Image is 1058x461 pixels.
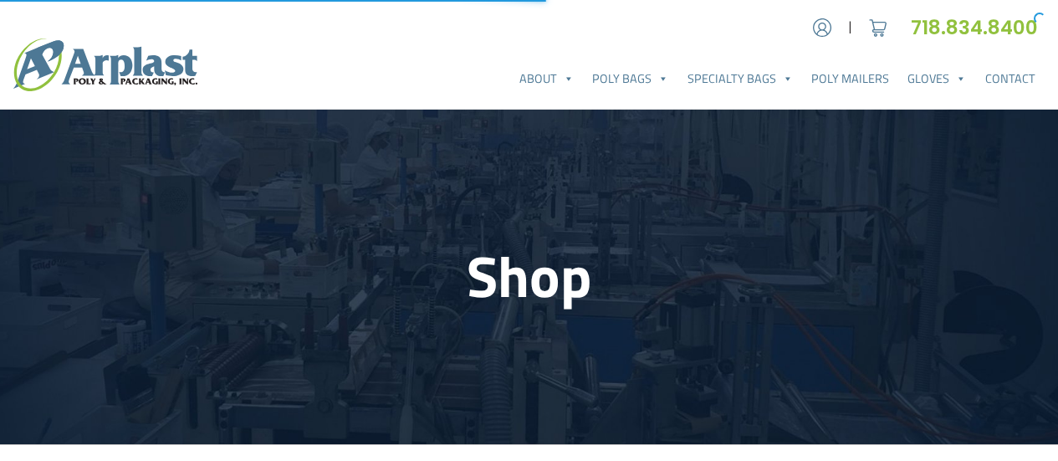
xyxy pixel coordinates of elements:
a: Contact [976,62,1045,95]
a: Specialty Bags [678,62,802,95]
a: Poly Bags [583,62,677,95]
a: Gloves [898,62,975,95]
a: About [510,62,583,95]
a: 718.834.8400 [911,14,1045,41]
img: logo [13,38,197,91]
h1: Shop [63,242,996,310]
a: Poly Mailers [802,62,898,95]
span: | [848,18,852,38]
